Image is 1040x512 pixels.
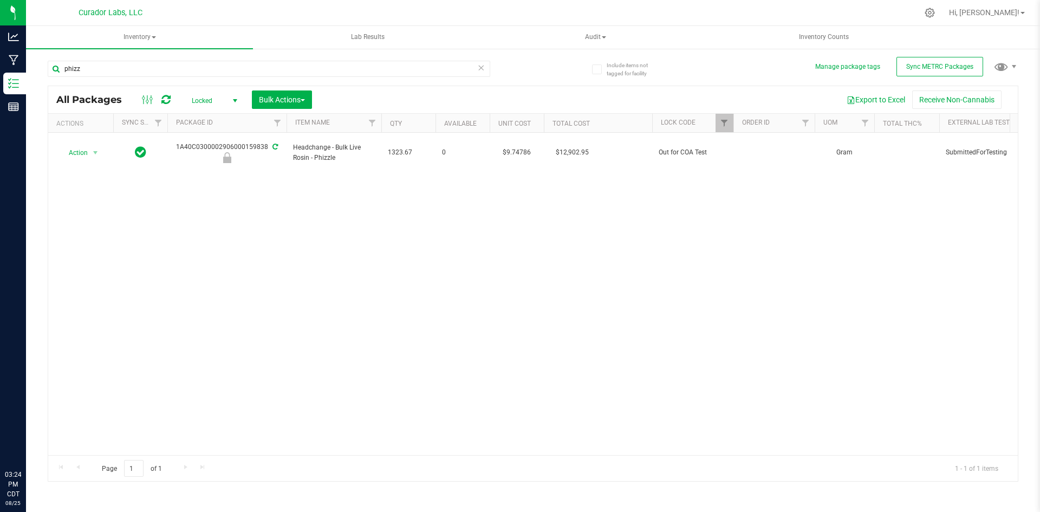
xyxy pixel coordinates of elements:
[8,101,19,112] inline-svg: Reports
[661,119,695,126] a: Lock Code
[5,499,21,507] p: 08/25
[483,27,708,48] span: Audit
[607,61,661,77] span: Include items not tagged for facility
[56,120,109,127] div: Actions
[482,26,709,49] a: Audit
[550,145,594,160] span: $12,902.95
[444,120,477,127] a: Available
[821,147,868,158] span: Gram
[176,119,213,126] a: Package ID
[923,8,937,18] div: Manage settings
[823,119,837,126] a: UOM
[896,57,983,76] button: Sync METRC Packages
[89,145,102,160] span: select
[93,460,171,477] span: Page of 1
[442,147,483,158] span: 0
[711,26,938,49] a: Inventory Counts
[295,119,330,126] a: Item Name
[166,152,288,163] div: Out for COA Test
[259,95,305,104] span: Bulk Actions
[659,147,727,158] span: Out for COA Test
[388,147,429,158] span: 1323.67
[11,425,43,458] iframe: Resource center
[271,143,278,151] span: Sync from Compliance System
[26,26,253,49] a: Inventory
[856,114,874,132] a: Filter
[784,33,863,42] span: Inventory Counts
[135,145,146,160] span: In Sync
[252,90,312,109] button: Bulk Actions
[390,120,402,127] a: Qty
[363,114,381,132] a: Filter
[59,145,88,160] span: Action
[906,63,973,70] span: Sync METRC Packages
[336,33,399,42] span: Lab Results
[48,61,490,77] input: Search Package ID, Item Name, SKU, Lot or Part Number...
[8,31,19,42] inline-svg: Analytics
[949,8,1019,17] span: Hi, [PERSON_NAME]!
[269,114,287,132] a: Filter
[742,119,770,126] a: Order Id
[883,120,922,127] a: Total THC%
[254,26,481,49] a: Lab Results
[948,119,1033,126] a: External Lab Test Result
[166,142,288,163] div: 1A40C0300002906000159838
[912,90,1002,109] button: Receive Non-Cannabis
[56,94,133,106] span: All Packages
[498,120,531,127] a: Unit Cost
[946,460,1007,476] span: 1 - 1 of 1 items
[477,61,485,75] span: Clear
[8,55,19,66] inline-svg: Manufacturing
[716,114,733,132] a: Filter
[490,133,544,173] td: $9.74786
[124,460,144,477] input: 1
[149,114,167,132] a: Filter
[8,78,19,89] inline-svg: Inventory
[815,62,880,72] button: Manage package tags
[840,90,912,109] button: Export to Excel
[5,470,21,499] p: 03:24 PM CDT
[122,119,164,126] a: Sync Status
[797,114,815,132] a: Filter
[552,120,590,127] a: Total Cost
[79,8,142,17] span: Curador Labs, LLC
[293,142,375,163] span: Headchange - Bulk Live Rosin - Phizzle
